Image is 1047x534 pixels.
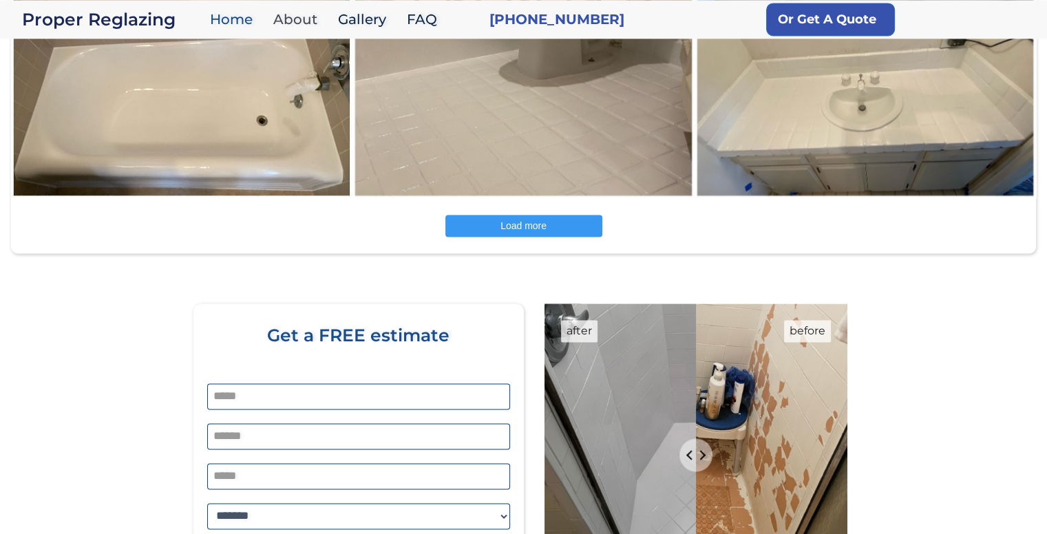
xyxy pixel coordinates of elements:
[766,3,895,36] a: Or Get A Quote
[400,5,451,34] a: FAQ
[500,220,547,231] span: Load more
[266,5,331,34] a: About
[22,10,203,29] div: Proper Reglazing
[445,215,602,237] button: Load more posts
[22,10,203,29] a: home
[489,10,624,29] a: [PHONE_NUMBER]
[207,325,510,383] div: Get a FREE estimate
[203,5,266,34] a: Home
[331,5,400,34] a: Gallery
